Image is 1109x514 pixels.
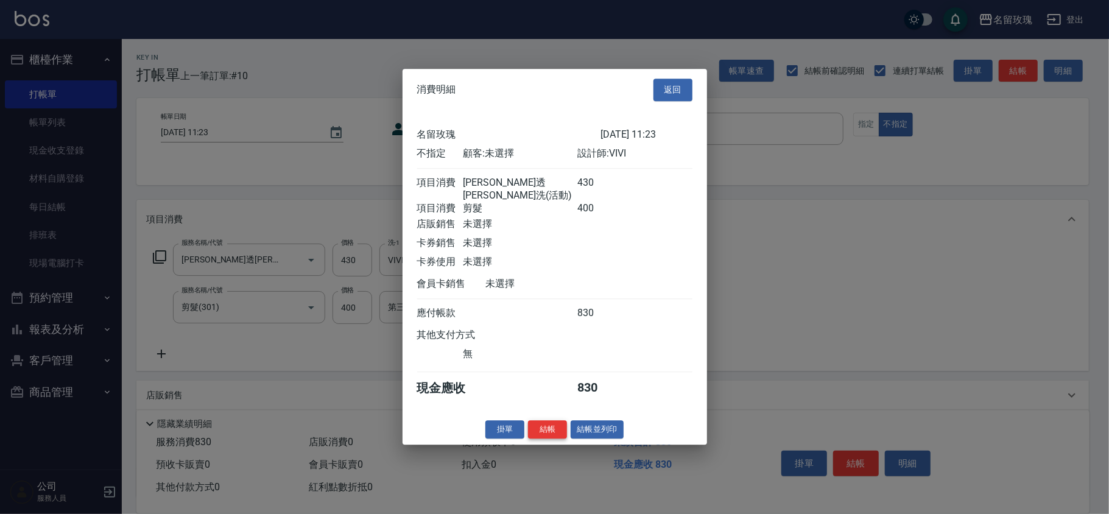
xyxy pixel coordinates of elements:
[417,202,463,215] div: 項目消費
[485,420,524,439] button: 掛單
[463,256,577,269] div: 未選擇
[417,147,463,160] div: 不指定
[417,177,463,202] div: 項目消費
[417,128,600,141] div: 名留玫瑰
[417,218,463,231] div: 店販銷售
[417,84,456,96] span: 消費明細
[486,278,600,290] div: 未選擇
[463,237,577,250] div: 未選擇
[600,128,692,141] div: [DATE] 11:23
[577,307,623,320] div: 830
[577,202,623,215] div: 400
[577,380,623,396] div: 830
[417,307,463,320] div: 應付帳款
[571,420,624,439] button: 結帳並列印
[577,177,623,202] div: 430
[417,329,509,342] div: 其他支付方式
[463,177,577,202] div: [PERSON_NAME]透[PERSON_NAME]洗(活動)
[417,237,463,250] div: 卡券銷售
[577,147,692,160] div: 設計師: VIVI
[463,348,577,361] div: 無
[528,420,567,439] button: 結帳
[417,380,486,396] div: 現金應收
[463,202,577,215] div: 剪髮
[653,79,692,101] button: 返回
[417,256,463,269] div: 卡券使用
[463,147,577,160] div: 顧客: 未選擇
[463,218,577,231] div: 未選擇
[417,278,486,290] div: 會員卡銷售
